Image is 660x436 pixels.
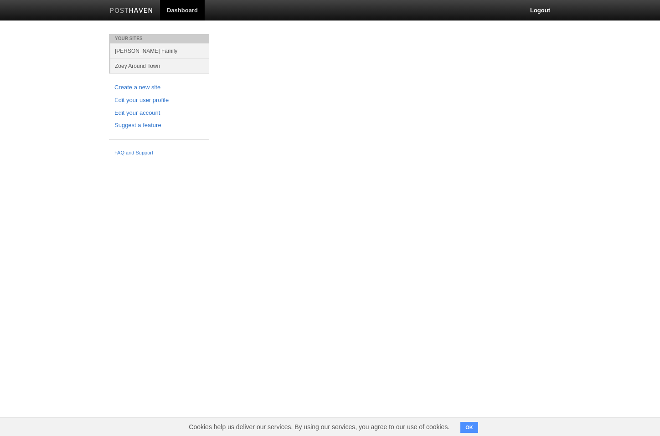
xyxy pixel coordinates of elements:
button: OK [460,422,478,433]
a: Edit your user profile [114,96,204,105]
a: [PERSON_NAME] Family [110,43,209,58]
a: Create a new site [114,83,204,92]
a: Zoey Around Town [110,58,209,73]
img: Posthaven-bar [110,8,153,15]
a: FAQ and Support [114,149,204,157]
li: Your Sites [109,34,209,43]
a: Edit your account [114,108,204,118]
a: Suggest a feature [114,121,204,130]
span: Cookies help us deliver our services. By using our services, you agree to our use of cookies. [180,418,459,436]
